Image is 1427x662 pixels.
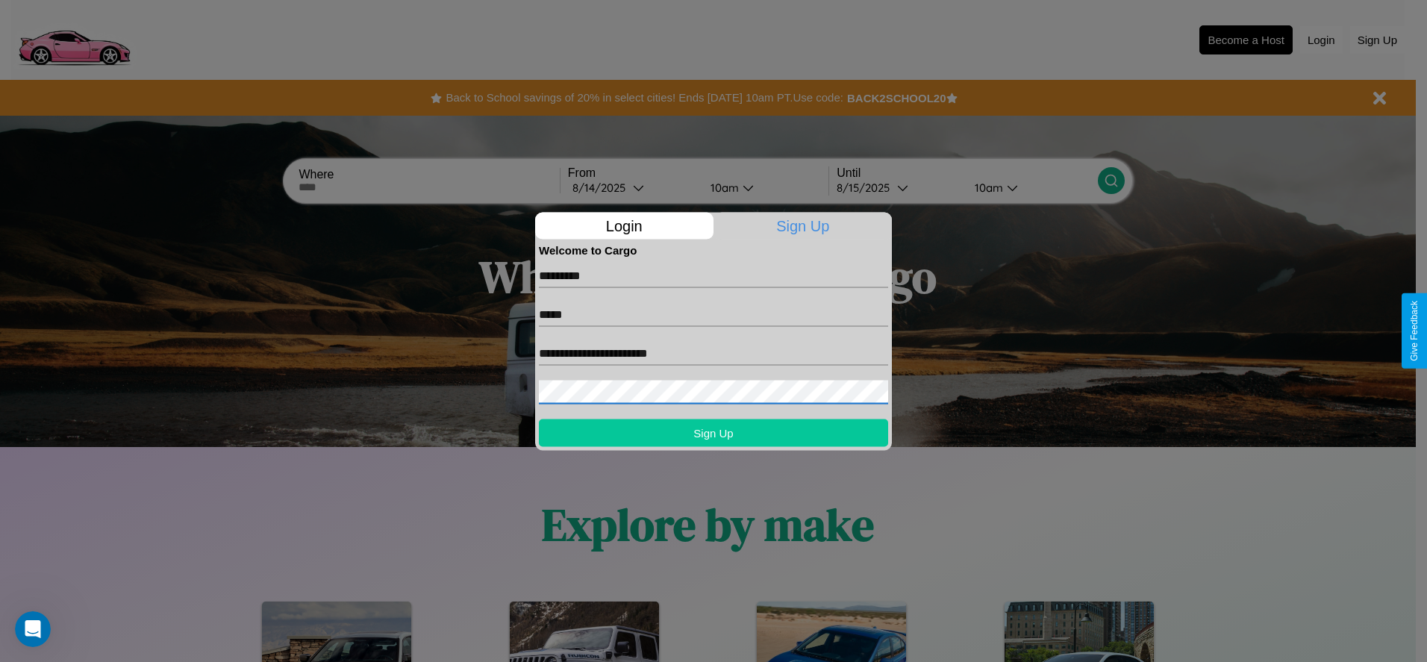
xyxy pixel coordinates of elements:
[1409,301,1420,361] div: Give Feedback
[535,212,713,239] p: Login
[539,243,888,256] h4: Welcome to Cargo
[539,419,888,446] button: Sign Up
[714,212,893,239] p: Sign Up
[15,611,51,647] iframe: Intercom live chat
